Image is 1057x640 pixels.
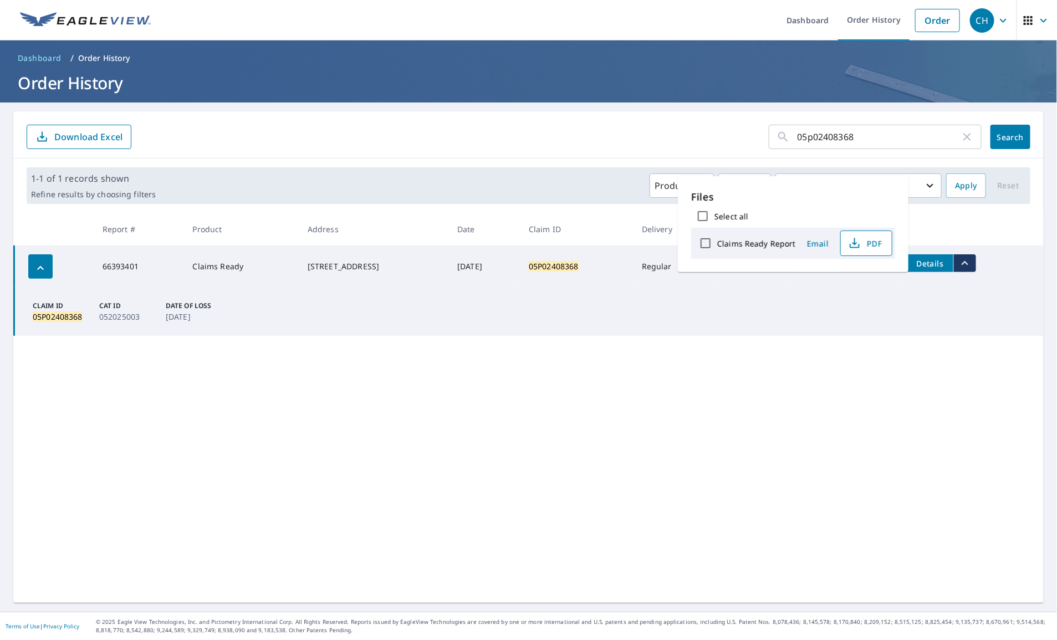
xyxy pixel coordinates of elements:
[166,311,228,322] p: [DATE]
[529,261,579,272] mark: 05P02408368
[655,179,693,192] p: Products
[166,301,228,311] p: Date of Loss
[775,173,942,198] button: Last year
[94,245,184,288] td: 66393401
[913,258,947,269] span: Details
[718,173,771,198] button: Status
[633,245,714,288] td: Regular
[94,213,184,245] th: Report #
[33,311,82,322] mark: 05P02408368
[805,238,831,249] span: Email
[633,213,714,245] th: Delivery
[6,623,79,629] p: |
[99,311,161,322] p: 052025003
[970,8,994,33] div: CH
[184,245,299,288] td: Claims Ready
[714,211,748,222] label: Select all
[915,9,960,32] a: Order
[70,52,74,65] li: /
[6,622,40,630] a: Terms of Use
[800,235,836,252] button: Email
[308,261,440,272] div: [STREET_ADDRESS]
[955,179,977,193] span: Apply
[798,121,961,152] input: Address, Report #, Claim ID, etc.
[31,190,156,199] p: Refine results by choosing filters
[946,173,986,198] button: Apply
[953,254,976,272] button: filesDropdownBtn-66393401
[33,301,95,311] p: Claim ID
[96,618,1051,634] p: © 2025 Eagle View Technologies, Inc. and Pictometry International Corp. All Rights Reserved. Repo...
[20,12,151,29] img: EV Logo
[13,49,1044,67] nav: breadcrumb
[999,132,1022,142] span: Search
[448,245,520,288] td: [DATE]
[43,622,79,630] a: Privacy Policy
[907,254,953,272] button: detailsBtn-66393401
[27,125,131,149] button: Download Excel
[184,213,299,245] th: Product
[990,125,1030,149] button: Search
[840,231,892,256] button: PDF
[13,49,66,67] a: Dashboard
[78,53,130,64] p: Order History
[650,173,714,198] button: Products
[54,131,122,143] p: Download Excel
[299,213,448,245] th: Address
[99,301,161,311] p: Cat ID
[847,237,883,250] span: PDF
[717,238,796,249] label: Claims Ready Report
[520,213,633,245] th: Claim ID
[18,53,62,64] span: Dashboard
[691,190,895,204] p: Files
[13,71,1044,94] h1: Order History
[31,172,156,185] p: 1-1 of 1 records shown
[448,213,520,245] th: Date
